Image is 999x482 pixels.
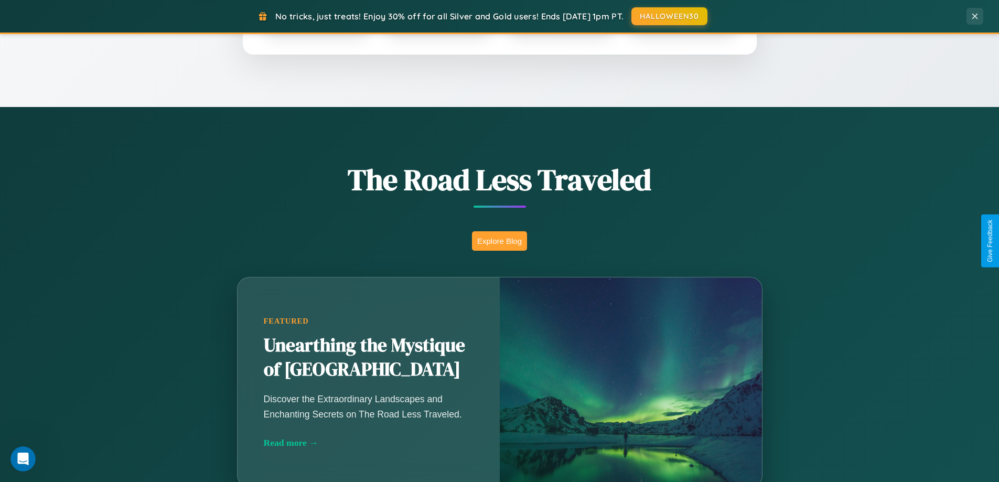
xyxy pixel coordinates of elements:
h1: The Road Less Traveled [185,159,814,200]
p: Discover the Extraordinary Landscapes and Enchanting Secrets on The Road Less Traveled. [264,392,474,421]
div: Read more → [264,437,474,448]
div: Featured [264,317,474,326]
button: Explore Blog [472,231,527,251]
span: No tricks, just treats! Enjoy 30% off for all Silver and Gold users! Ends [DATE] 1pm PT. [275,11,624,22]
iframe: Intercom live chat [10,446,36,472]
h2: Unearthing the Mystique of [GEOGRAPHIC_DATA] [264,334,474,382]
button: HALLOWEEN30 [631,7,707,25]
div: Give Feedback [986,220,994,262]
